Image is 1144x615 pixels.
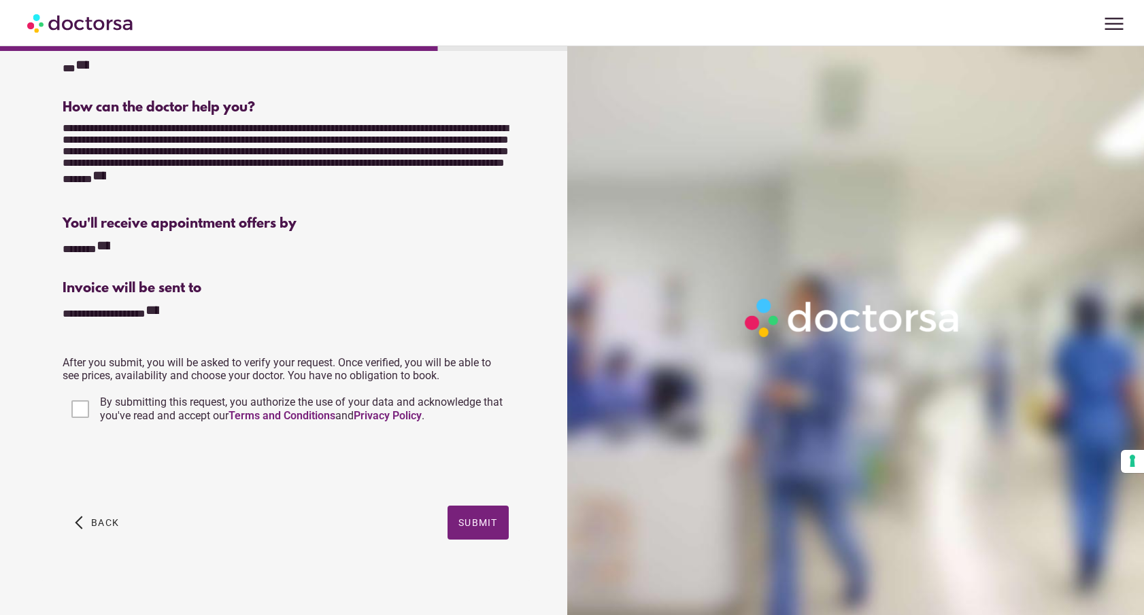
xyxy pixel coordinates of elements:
a: Privacy Policy [354,409,422,422]
button: Your consent preferences for tracking technologies [1121,450,1144,473]
div: How can the doctor help you? [63,100,509,116]
span: menu [1101,11,1127,37]
div: You'll receive appointment offers by [63,216,509,232]
iframe: reCAPTCHA [63,439,269,492]
img: Logo-Doctorsa-trans-White-partial-flat.png [739,292,967,343]
button: Submit [448,506,509,540]
span: By submitting this request, you authorize the use of your data and acknowledge that you've read a... [100,396,503,422]
a: Terms and Conditions [229,409,335,422]
div: Invoice will be sent to [63,281,509,296]
span: Back [91,517,119,528]
button: arrow_back_ios Back [69,506,124,540]
p: After you submit, you will be asked to verify your request. Once verified, you will be able to se... [63,356,509,382]
span: Submit [458,517,498,528]
img: Doctorsa.com [27,7,135,38]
